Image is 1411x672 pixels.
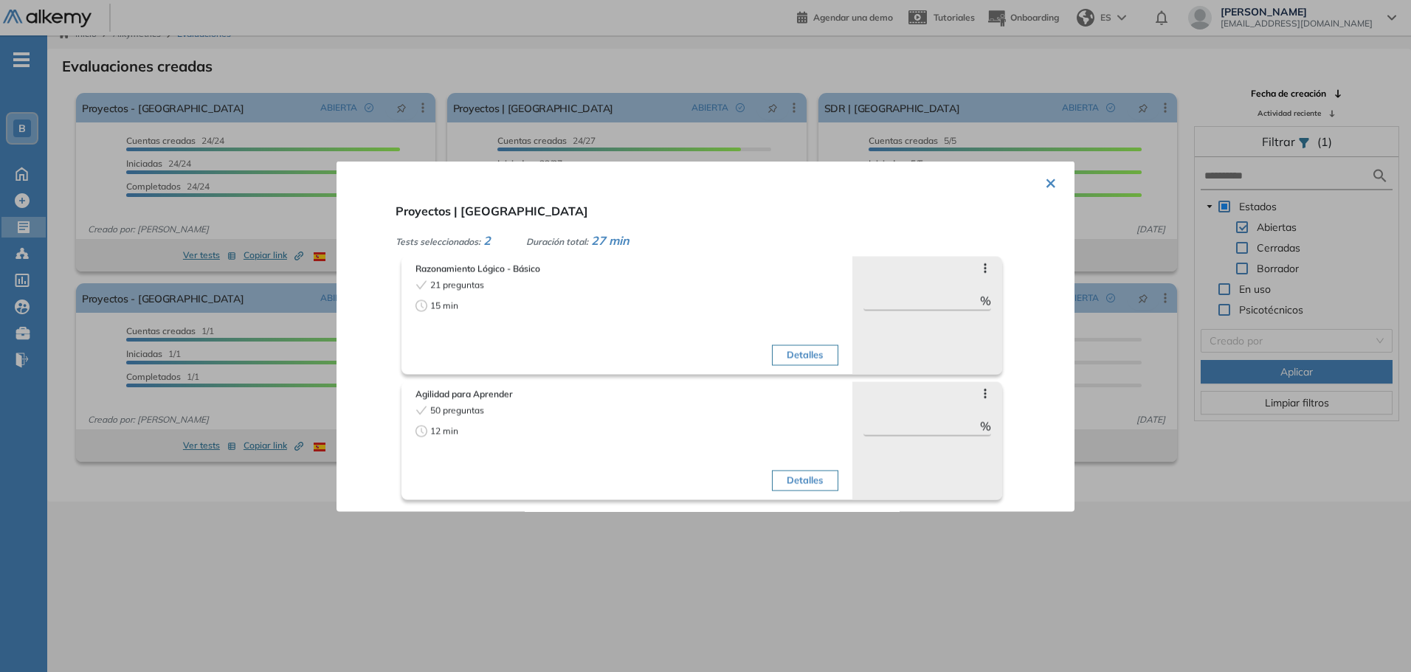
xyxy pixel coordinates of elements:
[430,403,484,417] span: 50 preguntas
[415,279,427,291] span: check
[526,235,588,246] span: Duración total:
[772,344,838,365] button: Detalles
[980,291,991,309] span: %
[396,203,588,218] span: Proyectos | [GEOGRAPHIC_DATA]
[772,470,838,491] button: Detalles
[430,278,484,291] span: 21 preguntas
[415,299,427,311] span: clock-circle
[430,299,458,312] span: 15 min
[415,425,427,437] span: clock-circle
[396,235,480,246] span: Tests seleccionados:
[415,404,427,416] span: check
[591,232,629,247] span: 27 min
[430,424,458,437] span: 12 min
[483,232,491,247] span: 2
[1045,167,1057,195] button: ×
[415,387,838,401] span: Agilidad para Aprender
[415,262,838,275] span: Razonamiento Lógico - Básico
[980,417,991,434] span: %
